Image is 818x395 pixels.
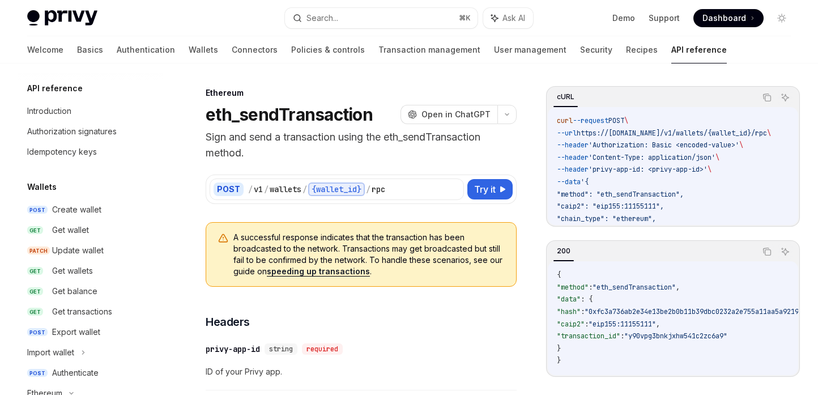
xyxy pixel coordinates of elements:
[378,36,480,63] a: Transaction management
[77,36,103,63] a: Basics
[218,233,229,244] svg: Warning
[372,184,385,195] div: rpc
[285,8,478,28] button: Search...⌘K
[739,141,743,150] span: \
[18,121,163,142] a: Authorization signatures
[18,101,163,121] a: Introduction
[214,182,244,196] div: POST
[557,320,585,329] span: "caip2"
[18,142,163,162] a: Idempotency keys
[656,320,660,329] span: ,
[18,301,163,322] a: GETGet transactions
[27,10,97,26] img: light logo
[267,266,370,277] a: speeding up transactions
[557,295,581,304] span: "data"
[557,129,577,138] span: --url
[27,180,57,194] h5: Wallets
[767,129,771,138] span: \
[52,223,89,237] div: Get wallet
[421,109,491,120] span: Open in ChatGPT
[248,184,253,195] div: /
[553,244,574,258] div: 200
[27,206,48,214] span: POST
[557,344,561,353] span: }
[557,356,561,365] span: }
[557,190,684,199] span: "method": "eth_sendTransaction",
[612,12,635,24] a: Demo
[693,9,764,27] a: Dashboard
[557,214,656,223] span: "chain_type": "ethereum",
[27,226,43,235] span: GET
[557,202,664,211] span: "caip2": "eip155:11155111",
[577,129,767,138] span: https://[DOMAIN_NAME]/v1/wallets/{wallet_id}/rpc
[626,36,658,63] a: Recipes
[27,287,43,296] span: GET
[459,14,471,23] span: ⌘ K
[233,232,505,277] span: A successful response indicates that the transaction has been broadcasted to the network. Transac...
[27,36,63,63] a: Welcome
[27,308,43,316] span: GET
[581,295,593,304] span: : {
[557,153,589,162] span: --header
[27,104,71,118] div: Introduction
[27,145,97,159] div: Idempotency keys
[589,283,593,292] span: :
[557,116,573,125] span: curl
[401,105,497,124] button: Open in ChatGPT
[760,90,774,105] button: Copy the contents from the code block
[232,36,278,63] a: Connectors
[608,116,624,125] span: POST
[27,267,43,275] span: GET
[708,165,712,174] span: \
[649,12,680,24] a: Support
[303,184,307,195] div: /
[189,36,218,63] a: Wallets
[494,36,566,63] a: User management
[589,165,708,174] span: 'privy-app-id: <privy-app-id>'
[308,182,365,196] div: {wallet_id}
[715,153,719,162] span: \
[778,244,793,259] button: Ask AI
[18,322,163,342] a: POSTExport wallet
[18,281,163,301] a: GETGet balance
[270,184,301,195] div: wallets
[557,332,620,341] span: "transaction_id"
[581,307,585,316] span: :
[474,182,496,196] span: Try it
[27,247,50,255] span: PATCH
[553,90,578,104] div: cURL
[581,177,589,186] span: '{
[269,345,293,354] span: string
[52,325,100,339] div: Export wallet
[306,11,338,25] div: Search...
[589,153,715,162] span: 'Content-Type: application/json'
[573,116,608,125] span: --request
[557,141,589,150] span: --header
[52,366,99,380] div: Authenticate
[27,369,48,377] span: POST
[18,199,163,220] a: POSTCreate wallet
[52,264,93,278] div: Get wallets
[27,125,117,138] div: Authorization signatures
[206,365,517,379] span: ID of your Privy app.
[760,244,774,259] button: Copy the contents from the code block
[557,270,561,279] span: {
[483,8,533,28] button: Ask AI
[18,363,163,383] a: POSTAuthenticate
[702,12,746,24] span: Dashboard
[589,320,656,329] span: "eip155:11155111"
[206,87,517,99] div: Ethereum
[557,165,589,174] span: --header
[18,220,163,240] a: GETGet wallet
[671,36,727,63] a: API reference
[557,177,581,186] span: --data
[254,184,263,195] div: v1
[778,90,793,105] button: Ask AI
[52,305,112,318] div: Get transactions
[27,328,48,337] span: POST
[18,240,163,261] a: PATCHUpdate wallet
[52,244,104,257] div: Update wallet
[624,116,628,125] span: \
[117,36,175,63] a: Authentication
[206,129,517,161] p: Sign and send a transaction using the eth_sendTransaction method.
